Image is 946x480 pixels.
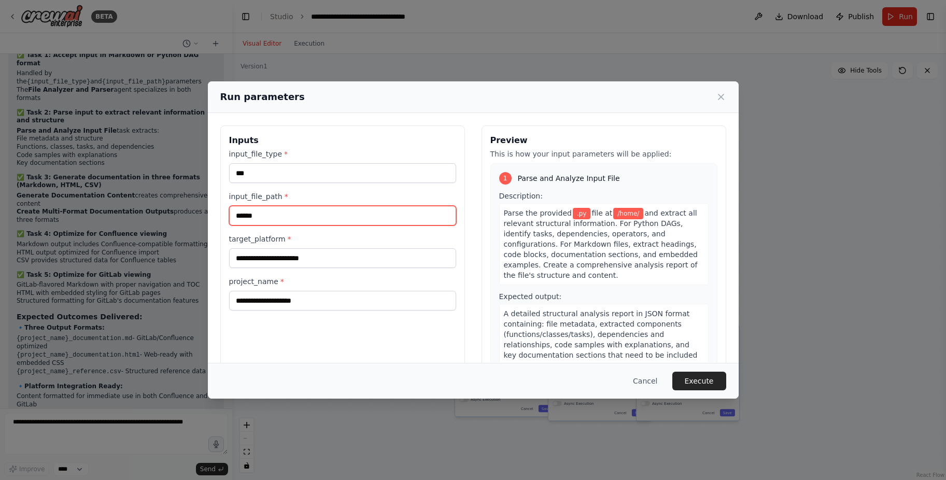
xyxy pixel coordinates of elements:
[504,309,698,370] span: A detailed structural analysis report in JSON format containing: file metadata, extracted compone...
[229,191,456,202] label: input_file_path
[490,134,717,147] h3: Preview
[518,173,620,183] span: Parse and Analyze Input File
[613,208,643,219] span: Variable: input_file_path
[499,192,543,200] span: Description:
[573,208,591,219] span: Variable: input_file_type
[229,134,456,147] h3: Inputs
[591,209,612,217] span: file at
[672,372,726,390] button: Execute
[490,149,717,159] p: This is how your input parameters will be applied:
[229,234,456,244] label: target_platform
[220,90,305,104] h2: Run parameters
[504,209,698,279] span: and extract all relevant structural information. For Python DAGs, identify tasks, dependencies, o...
[625,372,666,390] button: Cancel
[229,276,456,287] label: project_name
[499,292,562,301] span: Expected output:
[504,209,572,217] span: Parse the provided
[499,172,512,185] div: 1
[229,149,456,159] label: input_file_type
